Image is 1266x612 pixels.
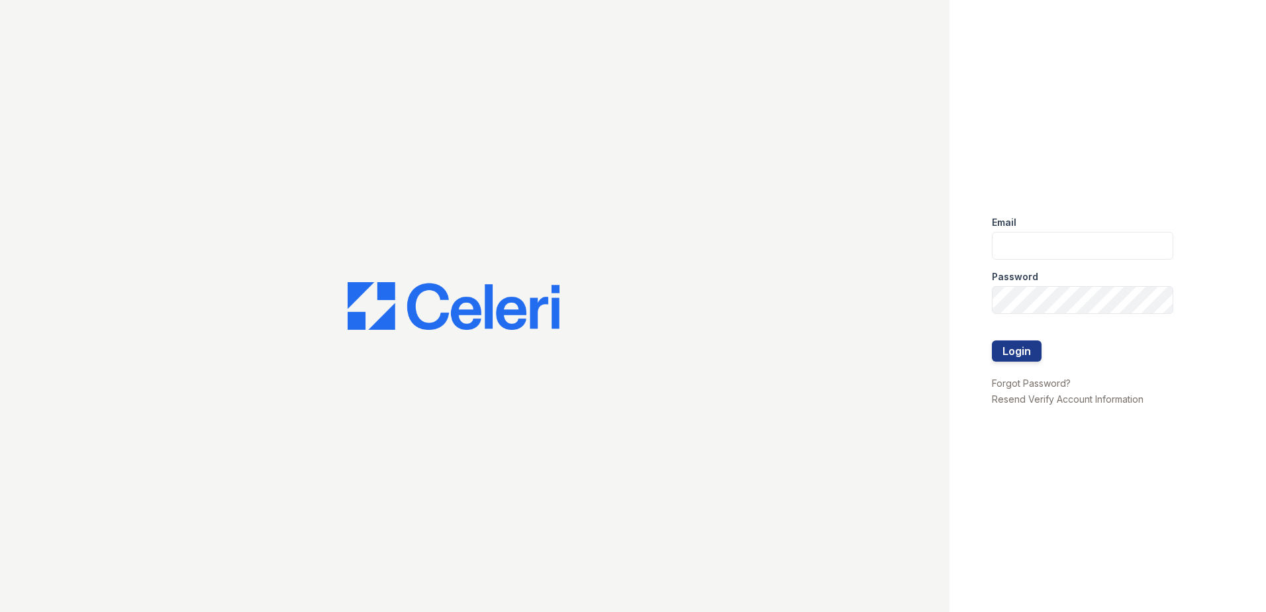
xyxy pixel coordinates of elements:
[992,393,1144,405] a: Resend Verify Account Information
[992,378,1071,389] a: Forgot Password?
[992,340,1042,362] button: Login
[348,282,560,330] img: CE_Logo_Blue-a8612792a0a2168367f1c8372b55b34899dd931a85d93a1a3d3e32e68fde9ad4.png
[992,216,1016,229] label: Email
[992,270,1038,283] label: Password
